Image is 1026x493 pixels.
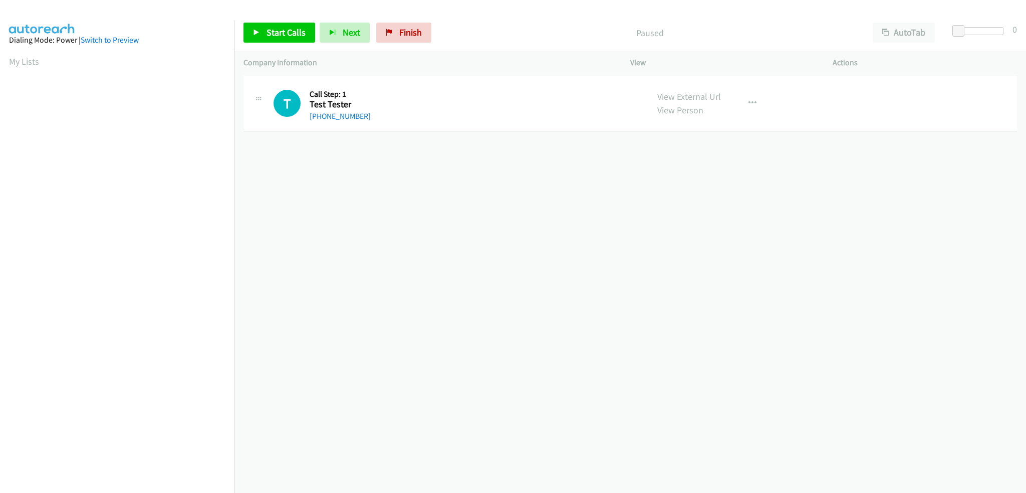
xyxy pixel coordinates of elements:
button: Next [320,23,370,43]
a: View Person [657,104,703,116]
a: Start Calls [243,23,315,43]
span: Start Calls [267,27,306,38]
span: Next [343,27,360,38]
div: Delay between calls (in seconds) [957,27,1003,35]
div: The call is yet to be attempted [274,90,301,117]
p: Actions [833,57,1017,69]
a: Finish [376,23,431,43]
h5: Call Step: 1 [310,89,371,99]
h1: T [274,90,301,117]
p: Company Information [243,57,612,69]
p: Paused [445,26,855,40]
a: View External Url [657,91,721,102]
p: View [630,57,815,69]
h2: Test Tester [310,99,363,110]
a: My Lists [9,56,39,67]
button: AutoTab [873,23,935,43]
span: Finish [399,27,422,38]
a: Switch to Preview [81,35,139,45]
div: 0 [1012,23,1017,36]
div: Dialing Mode: Power | [9,34,225,46]
a: [PHONE_NUMBER] [310,111,371,121]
